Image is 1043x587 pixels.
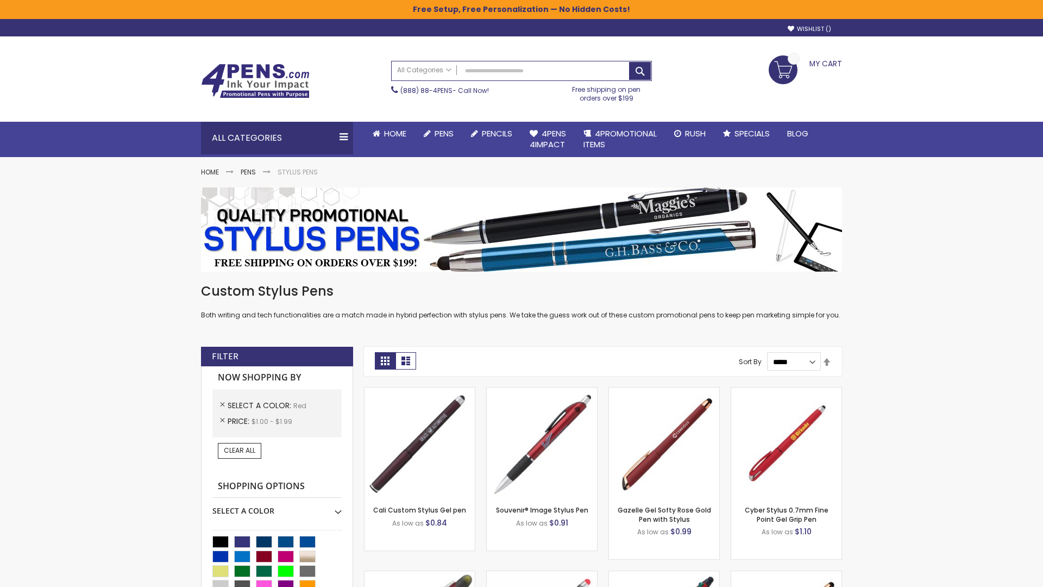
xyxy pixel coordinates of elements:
a: Clear All [218,443,261,458]
a: Cali Custom Stylus Gel pen [373,505,466,515]
a: Souvenir® Image Stylus Pen [496,505,588,515]
strong: Stylus Pens [278,167,318,177]
img: 4Pens Custom Pens and Promotional Products [201,64,310,98]
span: $1.10 [795,526,812,537]
span: As low as [762,527,793,536]
a: Cyber Stylus 0.7mm Fine Point Gel Grip Pen [745,505,828,523]
a: Pens [415,122,462,146]
a: Blog [778,122,817,146]
a: All Categories [392,61,457,79]
div: All Categories [201,122,353,154]
strong: Shopping Options [212,475,342,498]
img: Stylus Pens [201,188,842,272]
span: Home [384,128,406,139]
div: Both writing and tech functionalities are a match made in hybrid perfection with stylus pens. We ... [201,283,842,320]
span: $0.99 [670,526,692,537]
div: Select A Color [212,498,342,516]
a: 4Pens4impact [521,122,575,157]
a: Souvenir® Jalan Highlighter Stylus Pen Combo-Red [365,571,475,580]
img: Gazelle Gel Softy Rose Gold Pen with Stylus-Red [609,388,719,498]
div: Free shipping on pen orders over $199 [561,81,652,103]
span: As low as [392,519,424,528]
a: Cali Custom Stylus Gel pen-Red [365,387,475,396]
a: (888) 88-4PENS [400,86,453,95]
h1: Custom Stylus Pens [201,283,842,300]
a: Wishlist [788,25,831,33]
label: Sort By [739,357,762,366]
span: 4PROMOTIONAL ITEMS [583,128,657,150]
span: Clear All [224,446,255,455]
a: Pencils [462,122,521,146]
span: As low as [637,527,669,536]
span: Rush [685,128,706,139]
span: Select A Color [228,400,293,411]
span: - Call Now! [400,86,489,95]
a: Orbitor 4 Color Assorted Ink Metallic Stylus Pens-Red [609,571,719,580]
a: Gazelle Gel Softy Rose Gold Pen with Stylus - ColorJet-Red [731,571,841,580]
strong: Grid [375,352,395,370]
span: $1.00 - $1.99 [252,417,292,426]
a: Souvenir® Image Stylus Pen-Red [487,387,597,396]
a: Gazelle Gel Softy Rose Gold Pen with Stylus-Red [609,387,719,396]
span: Pencils [482,128,512,139]
a: Gazelle Gel Softy Rose Gold Pen with Stylus [618,505,711,523]
img: Cyber Stylus 0.7mm Fine Point Gel Grip Pen-Red [731,388,841,498]
strong: Now Shopping by [212,366,342,389]
a: Cyber Stylus 0.7mm Fine Point Gel Grip Pen-Red [731,387,841,396]
span: Price [228,416,252,427]
span: Red [293,401,306,410]
span: Blog [787,128,808,139]
a: Rush [665,122,714,146]
img: Souvenir® Image Stylus Pen-Red [487,388,597,498]
span: Specials [734,128,770,139]
span: 4Pens 4impact [530,128,566,150]
span: All Categories [397,66,451,74]
strong: Filter [212,351,238,363]
a: Home [364,122,415,146]
a: Islander Softy Gel with Stylus - ColorJet Imprint-Red [487,571,597,580]
span: As low as [516,519,548,528]
span: Pens [435,128,454,139]
a: Home [201,167,219,177]
a: Pens [241,167,256,177]
a: Specials [714,122,778,146]
span: $0.84 [425,517,447,528]
a: 4PROMOTIONALITEMS [575,122,665,157]
img: Cali Custom Stylus Gel pen-Red [365,388,475,498]
span: $0.91 [549,517,568,528]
